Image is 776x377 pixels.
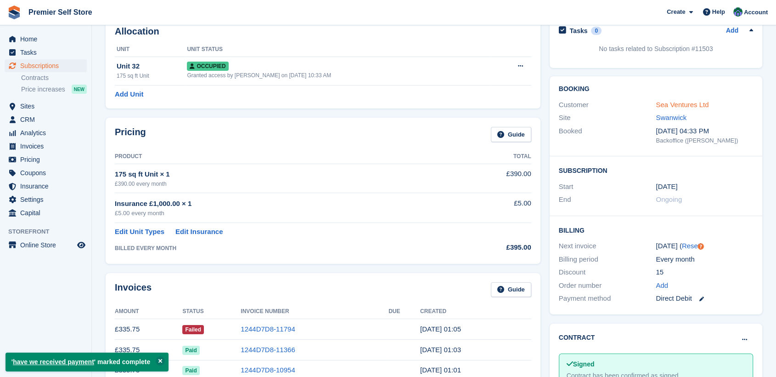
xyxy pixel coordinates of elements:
[115,169,453,180] div: 175 sq ft Unit × 1
[656,136,753,145] div: Backoffice ([PERSON_NAME])
[182,366,199,375] span: Paid
[559,267,656,278] div: Discount
[115,199,453,209] div: Insurance £1,000.00 × 1
[453,242,531,253] div: £395.00
[115,319,182,340] td: £335.75
[726,26,738,36] a: Add
[115,282,152,297] h2: Invoices
[8,227,91,236] span: Storefront
[559,194,656,205] div: End
[656,195,682,203] span: Ongoing
[559,100,656,110] div: Customer
[182,325,204,334] span: Failed
[20,126,75,139] span: Analytics
[76,240,87,251] a: Preview store
[559,254,656,265] div: Billing period
[187,71,490,80] div: Granted access by [PERSON_NAME] on [DATE] 10:33 AM
[559,126,656,145] div: Booked
[25,5,96,20] a: Premier Self Store
[115,340,182,360] td: £335.75
[420,304,531,319] th: Created
[115,42,187,57] th: Unit
[570,27,588,35] h2: Tasks
[117,72,187,80] div: 175 sq ft Unit
[13,358,94,366] a: have we received payment
[5,33,87,46] a: menu
[115,304,182,319] th: Amount
[559,333,595,343] h2: Contract
[20,166,75,179] span: Coupons
[5,46,87,59] a: menu
[656,254,753,265] div: Every month
[241,346,295,354] a: 1244D7D8-11366
[20,46,75,59] span: Tasks
[187,62,228,71] span: Occupied
[20,113,75,126] span: CRM
[115,127,146,142] h2: Pricing
[241,366,295,374] a: 1244D7D8-10954
[5,113,87,126] a: menu
[656,280,668,291] a: Add
[453,149,531,164] th: Total
[559,166,753,175] h2: Subscription
[20,59,75,72] span: Subscriptions
[182,304,241,319] th: Status
[115,180,453,188] div: £390.00 every month
[559,241,656,251] div: Next invoice
[20,193,75,206] span: Settings
[453,164,531,193] td: £390.00
[115,227,164,237] a: Edit Unit Types
[20,140,75,153] span: Invoices
[115,209,453,218] div: £5.00 every month
[5,239,87,251] a: menu
[20,206,75,219] span: Capital
[5,193,87,206] a: menu
[5,166,87,179] a: menu
[559,293,656,304] div: Payment method
[187,42,490,57] th: Unit Status
[491,282,531,297] a: Guide
[567,360,745,369] div: Signed
[656,267,753,278] div: 15
[491,127,531,142] a: Guide
[712,7,725,17] span: Help
[656,126,753,137] div: [DATE] 04:33 PM
[115,149,453,164] th: Product
[20,100,75,113] span: Sites
[5,140,87,153] a: menu
[420,346,461,354] time: 2025-07-07 00:03:10 UTC
[115,244,453,252] div: BILLED EVERY MONTH
[656,241,753,251] div: [DATE] ( )
[559,113,656,123] div: Site
[20,153,75,166] span: Pricing
[559,225,753,234] h2: Billing
[559,280,656,291] div: Order number
[5,153,87,166] a: menu
[5,59,87,72] a: menu
[115,89,143,100] a: Add Unit
[117,61,187,72] div: Unit 32
[115,26,531,37] h2: Allocation
[241,304,388,319] th: Invoice Number
[559,44,753,54] p: No tasks related to Subscription #11503
[733,7,742,17] img: Jo Granger
[7,6,21,19] img: stora-icon-8386f47178a22dfd0bd8f6a31ec36ba5ce8667c1dd55bd0f319d3a0aa187defe.svg
[559,182,656,192] div: Start
[175,227,223,237] a: Edit Insurance
[5,206,87,219] a: menu
[453,193,531,223] td: £5.00
[6,353,169,371] p: ' ' marked complete
[420,366,461,374] time: 2025-06-07 00:01:56 UTC
[21,85,65,94] span: Price increases
[656,293,753,304] div: Direct Debit
[420,325,461,333] time: 2025-08-07 00:05:25 UTC
[21,84,87,94] a: Price increases NEW
[682,242,700,250] a: Reset
[388,304,420,319] th: Due
[697,242,705,251] div: Tooltip anchor
[72,85,87,94] div: NEW
[744,8,768,17] span: Account
[559,86,753,93] h2: Booking
[667,7,685,17] span: Create
[182,346,199,355] span: Paid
